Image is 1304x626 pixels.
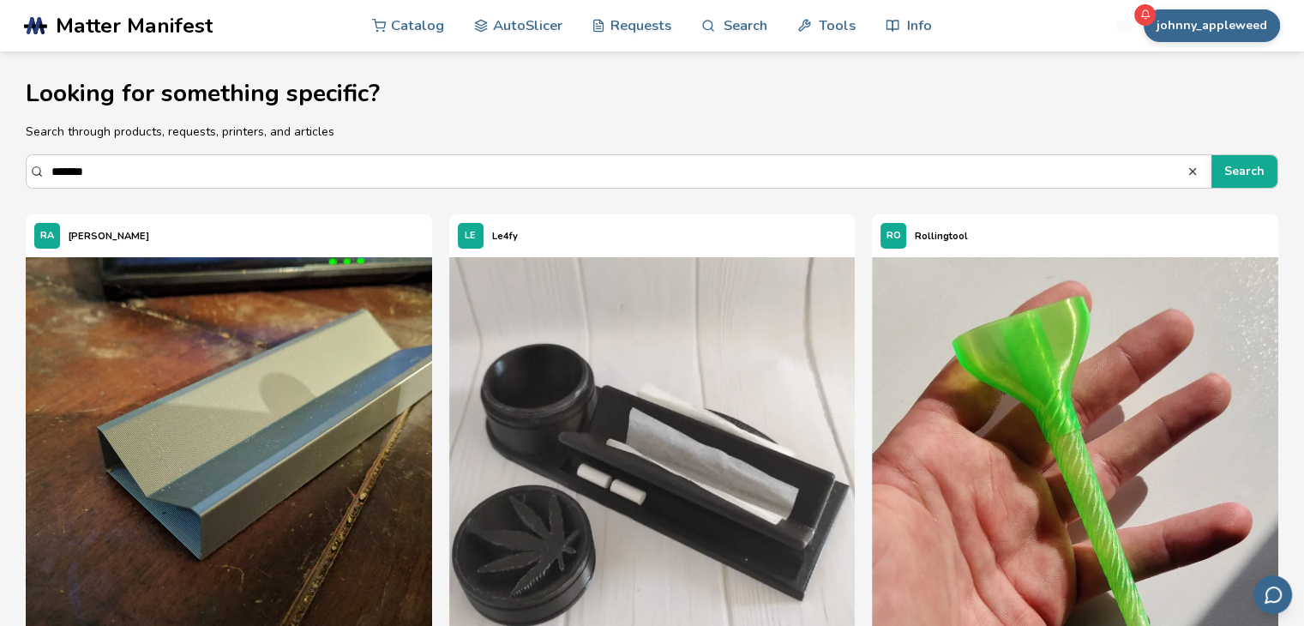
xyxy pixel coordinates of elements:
[40,231,54,242] span: RA
[1144,9,1280,42] button: johnny_appleweed
[1253,575,1292,614] button: Send feedback via email
[492,227,518,245] p: Le4fy
[886,231,901,242] span: RO
[26,81,1277,107] h1: Looking for something specific?
[1187,166,1203,178] button: Search
[69,227,149,245] p: [PERSON_NAME]
[56,14,213,38] span: Matter Manifest
[51,156,1186,187] input: Search
[1211,155,1277,188] button: Search
[465,231,476,242] span: LE
[915,227,968,245] p: Rollingtool
[26,123,1277,141] p: Search through products, requests, printers, and articles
